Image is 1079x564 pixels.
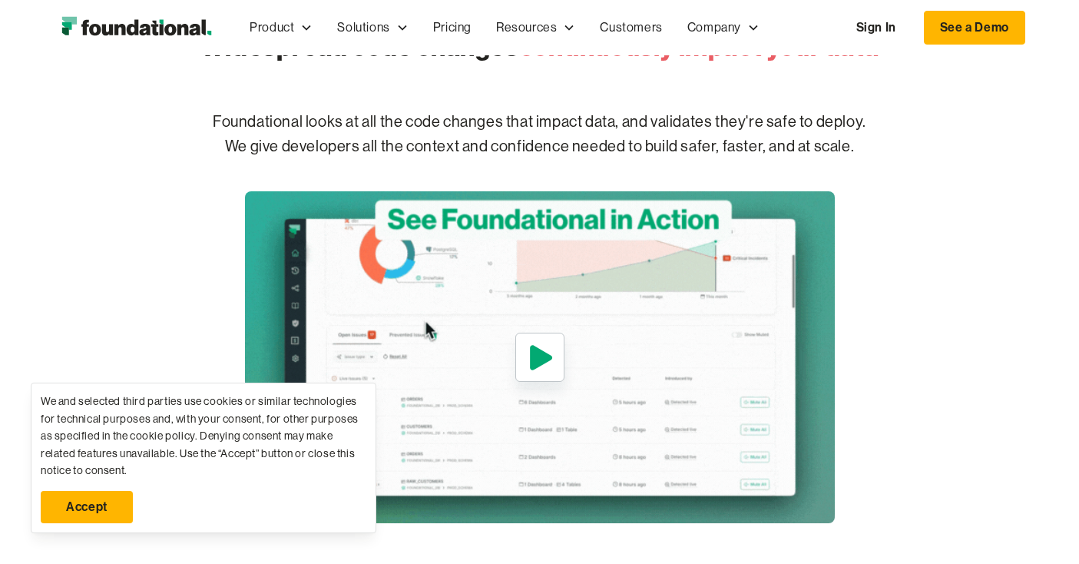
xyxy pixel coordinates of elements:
[54,12,219,43] img: Foundational Logo
[54,12,219,43] a: home
[147,85,933,184] p: Foundational looks at all the code changes that impact data, and validates they're safe to deploy...
[484,2,587,53] div: Resources
[237,2,325,53] div: Product
[337,18,389,38] div: Solutions
[41,393,366,479] div: We and selected third parties use cookies or similar technologies for technical purposes and, wit...
[421,2,484,53] a: Pricing
[496,18,557,38] div: Resources
[924,11,1025,45] a: See a Demo
[587,2,674,53] a: Customers
[841,12,912,44] a: Sign In
[675,2,772,53] div: Company
[325,2,420,53] div: Solutions
[1002,490,1079,564] iframe: Chat Widget
[41,491,133,523] a: Accept
[250,18,294,38] div: Product
[687,18,741,38] div: Company
[245,191,835,523] a: open lightbox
